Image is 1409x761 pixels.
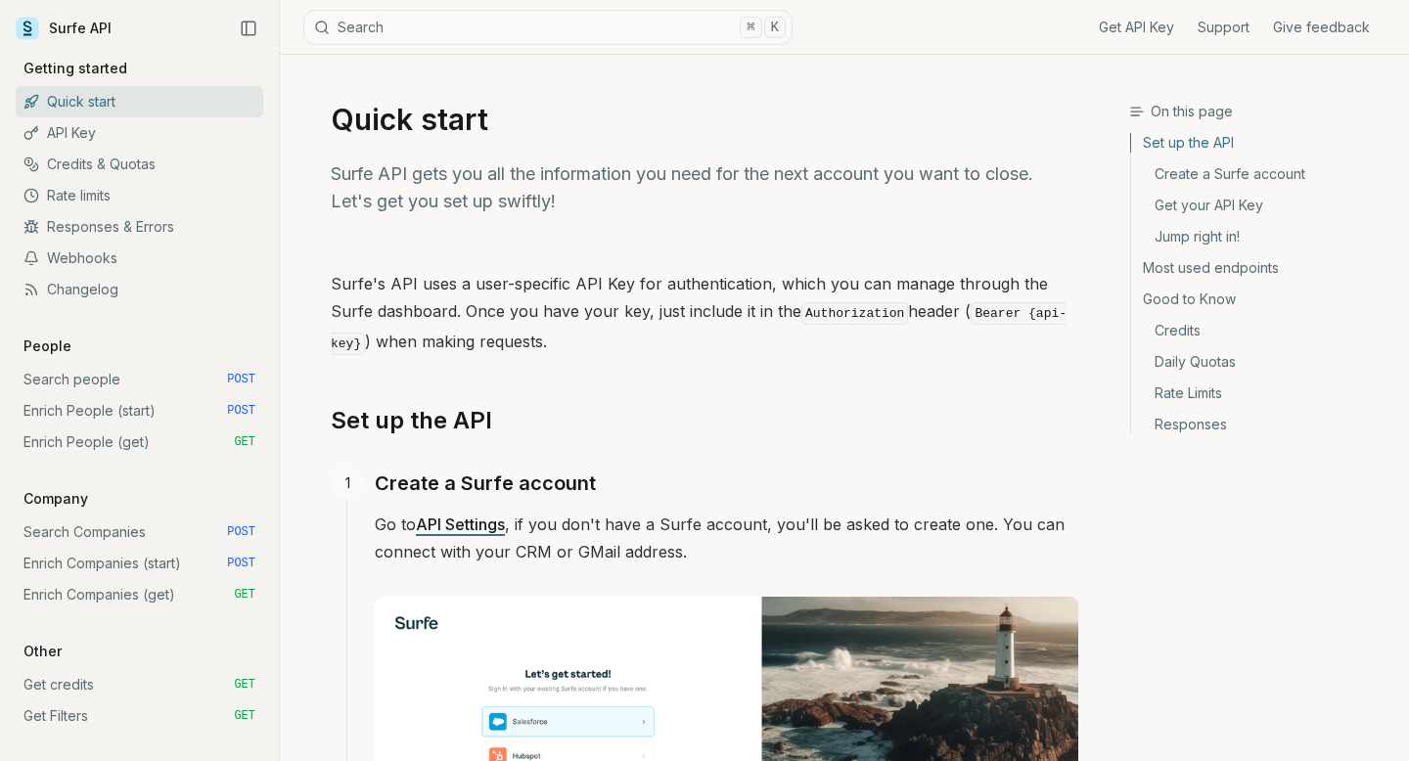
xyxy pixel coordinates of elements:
a: Search people POST [16,364,263,395]
a: Webhooks [16,243,263,274]
span: POST [227,372,255,387]
a: Responses [1131,409,1393,434]
a: Daily Quotas [1131,346,1393,378]
a: Jump right in! [1131,221,1393,252]
p: Surfe API gets you all the information you need for the next account you want to close. Let's get... [331,160,1078,215]
a: Enrich People (get) GET [16,426,263,458]
kbd: ⌘ [740,17,761,38]
a: Set up the API [331,405,492,436]
a: Credits & Quotas [16,149,263,180]
p: Surfe's API uses a user-specific API Key for authentication, which you can manage through the Sur... [331,270,1078,358]
h3: On this page [1129,102,1393,121]
a: Enrich Companies (get) GET [16,579,263,610]
a: Changelog [16,274,263,305]
span: POST [227,556,255,571]
a: Get your API Key [1131,190,1393,221]
a: Support [1198,18,1250,37]
a: Give feedback [1273,18,1370,37]
a: Get API Key [1099,18,1174,37]
code: Authorization [801,302,908,325]
span: POST [227,524,255,540]
a: Rate Limits [1131,378,1393,409]
a: Create a Surfe account [1131,158,1393,190]
a: Credits [1131,315,1393,346]
a: Most used endpoints [1131,252,1393,284]
button: Search⌘K [303,10,793,45]
a: Rate limits [16,180,263,211]
p: People [16,336,79,356]
span: GET [234,434,255,450]
span: GET [234,587,255,603]
p: Other [16,642,69,661]
a: API Settings [416,515,505,534]
a: API Key [16,117,263,149]
p: Getting started [16,59,135,78]
p: Company [16,489,96,509]
a: Surfe API [16,14,112,43]
a: Responses & Errors [16,211,263,243]
span: GET [234,708,255,724]
a: Get credits GET [16,669,263,700]
h1: Quick start [331,102,1078,137]
button: Collapse Sidebar [234,14,263,43]
span: GET [234,677,255,693]
p: Go to , if you don't have a Surfe account, you'll be asked to create one. You can connect with yo... [375,511,1078,565]
a: Good to Know [1131,284,1393,315]
a: Create a Surfe account [375,468,596,499]
a: Enrich Companies (start) POST [16,548,263,579]
a: Get Filters GET [16,700,263,732]
a: Search Companies POST [16,516,263,548]
a: Quick start [16,86,263,117]
a: Set up the API [1131,133,1393,158]
kbd: K [764,17,786,38]
a: Enrich People (start) POST [16,395,263,426]
span: POST [227,403,255,419]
